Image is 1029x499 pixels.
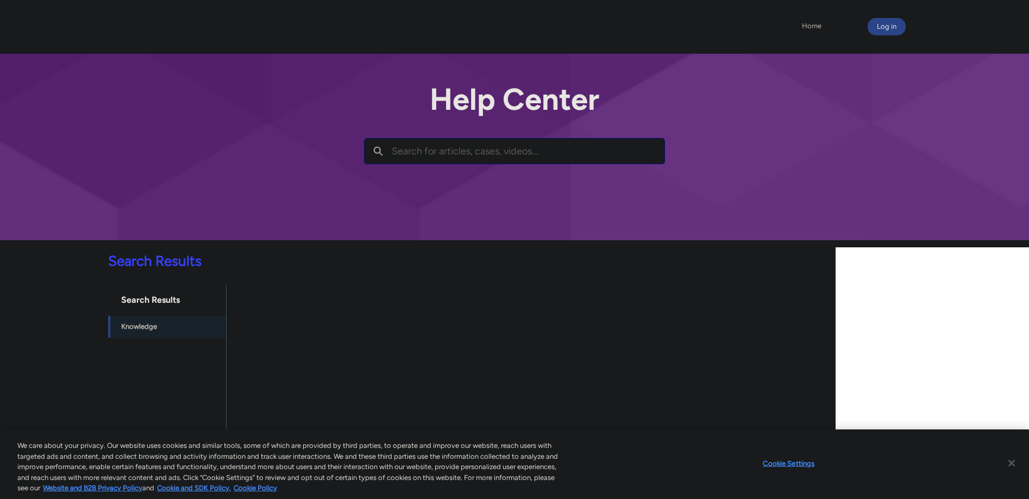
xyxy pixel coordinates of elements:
[868,18,906,35] button: Log in
[836,247,1029,499] iframe: Qualified Messenger
[121,321,157,332] span: Knowledge
[1000,451,1024,475] button: Close
[365,139,392,164] button: Search
[108,315,226,338] a: Knowledge
[364,83,665,116] h2: Help Center
[43,484,142,492] a: More information about our cookie policy., opens in a new tab
[157,484,231,492] a: Cookie and SDK Policy.
[108,285,226,315] h1: Search Results
[392,139,664,164] input: Search for articles, cases, videos...
[7,251,819,272] p: Search Results
[755,453,823,475] button: Cookie Settings
[17,440,566,494] div: We care about your privacy. Our website uses cookies and similar tools, some of which are provide...
[234,484,277,492] a: Cookie Policy
[799,18,824,34] a: Home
